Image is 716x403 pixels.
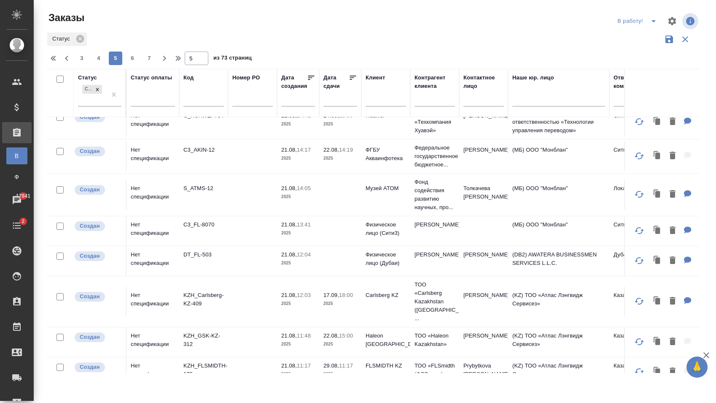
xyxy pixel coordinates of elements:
[297,221,311,228] p: 13:41
[297,147,311,153] p: 14:17
[680,252,696,270] button: Для КМ: от КВ I will just ask how much is the legalization per document? it is a commercial docum...
[281,147,297,153] p: 21.08,
[366,184,406,193] p: Музей АТОМ
[366,251,406,267] p: Физическое лицо (Дубаи)
[609,107,658,137] td: Сити
[609,357,658,387] td: Казахстан
[297,292,311,298] p: 12:03
[459,246,508,276] td: [PERSON_NAME]
[323,300,357,308] p: 2025
[297,251,311,258] p: 12:04
[649,363,665,381] button: Клонировать
[629,221,649,241] button: Обновить
[127,216,179,246] td: Нет спецификации
[2,215,32,236] a: 2
[339,292,353,298] p: 18:00
[459,180,508,210] td: Толкачева [PERSON_NAME]
[415,362,455,378] p: ТОО «FLSmidth (ФЛСмидс)»
[609,287,658,316] td: Казахстан
[459,107,508,137] td: [PERSON_NAME]
[80,222,100,230] p: Создан
[415,280,455,323] p: ТОО «Carlsberg Kazakhstan ([GEOGRAPHIC_DATA] ...
[92,52,105,65] button: 4
[508,357,609,387] td: (KZ) ТОО «Атлас Лэнгвидж Сервисез»
[232,74,260,82] div: Номер PO
[183,74,194,82] div: Код
[415,109,455,135] p: ООО «Техкомпания Хуавэй»
[508,216,609,246] td: (МБ) ООО "Монблан"
[74,221,121,232] div: Выставляется автоматически при создании заказа
[11,192,35,200] span: 17841
[609,327,658,357] td: Казахстан
[127,357,179,387] td: Нет спецификации
[297,332,311,339] p: 11:48
[183,221,224,229] p: C3_FL-8070
[281,185,297,191] p: 21.08,
[74,291,121,302] div: Выставляется автоматически при создании заказа
[183,291,224,308] p: KZH_Carlsberg-KZ-409
[127,246,179,276] td: Нет спецификации
[281,193,315,201] p: 2025
[662,11,682,31] span: Настроить таблицу
[11,173,23,181] span: Ф
[665,186,680,203] button: Удалить
[74,146,121,157] div: Выставляется автоматически при создании заказа
[508,105,609,139] td: (TUP) Общество с ограниченной ответственностью «Технологии управления переводом»
[281,332,297,339] p: 21.08,
[609,246,658,276] td: Дубай
[80,185,100,194] p: Создан
[281,154,315,163] p: 2025
[281,120,315,128] p: 2025
[6,169,27,185] a: Ф
[92,54,105,63] span: 4
[508,142,609,171] td: (МБ) ООО "Монблан"
[126,54,139,63] span: 6
[366,74,385,82] div: Клиент
[183,146,224,154] p: C3_AKIN-12
[366,146,406,163] p: ФГБУ Акваинфотека
[629,112,649,132] button: Обновить
[508,246,609,276] td: (DB2) AWATERA BUSINESSMEN SERVICES L.L.C.
[323,74,349,90] div: Дата сдачи
[281,292,297,298] p: 21.08,
[183,362,224,378] p: KZH_FLSMIDTH-175
[183,184,224,193] p: S_ATMS-12
[16,217,30,226] span: 2
[52,35,73,43] p: Статус
[127,180,179,210] td: Нет спецификации
[323,147,339,153] p: 22.08,
[82,85,93,94] div: Создан
[415,74,455,90] div: Контрагент клиента
[74,332,121,343] div: Выставляется автоматически при создании заказа
[143,54,156,63] span: 7
[281,362,297,369] p: 21.08,
[80,333,100,341] p: Создан
[665,222,680,240] button: Удалить
[75,54,89,63] span: 3
[74,251,121,262] div: Выставляется автоматически при создании заказа
[80,252,100,260] p: Создан
[629,291,649,311] button: Обновить
[615,14,662,28] div: split button
[281,251,297,258] p: 21.08,
[6,147,27,164] a: В
[649,293,665,310] button: Клонировать
[80,363,100,371] p: Создан
[629,362,649,382] button: Обновить
[665,293,680,310] button: Удалить
[680,222,696,240] button: Для КМ: от КВ ВУ 2 шт тадж - рус НЗ, сегодня
[609,142,658,171] td: Сити3
[415,178,455,212] p: Фонд содействия развитию научных, про...
[339,362,353,369] p: 11:17
[463,74,504,90] div: Контактное лицо
[81,84,103,95] div: Создан
[127,327,179,357] td: Нет спецификации
[649,222,665,240] button: Клонировать
[46,11,84,25] span: Заказы
[339,332,353,339] p: 15:00
[629,332,649,352] button: Обновить
[323,292,339,298] p: 17.09,
[614,74,655,90] div: Ответственная команда
[459,142,508,171] td: [PERSON_NAME]
[690,358,704,376] span: 🙏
